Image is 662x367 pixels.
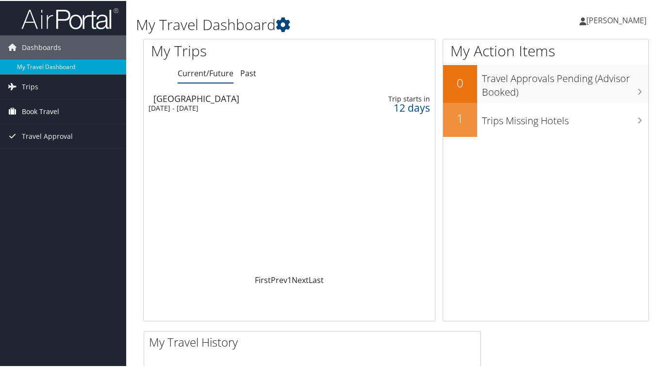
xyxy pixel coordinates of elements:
div: 12 days [371,102,430,111]
div: Trip starts in [371,94,430,102]
a: [PERSON_NAME] [579,5,656,34]
h3: Trips Missing Hotels [482,108,648,127]
a: Past [240,67,256,78]
a: Last [309,274,324,284]
div: [DATE] - [DATE] [149,103,336,112]
span: Travel Approval [22,123,73,148]
a: First [255,274,271,284]
div: [GEOGRAPHIC_DATA] [153,93,341,102]
h3: Travel Approvals Pending (Advisor Booked) [482,66,648,98]
h2: My Travel History [149,333,480,350]
span: Trips [22,74,38,98]
h1: My Travel Dashboard [136,14,483,34]
h2: 1 [443,109,477,126]
span: Dashboards [22,34,61,59]
h2: 0 [443,74,477,90]
span: Book Travel [22,99,59,123]
a: 0Travel Approvals Pending (Advisor Booked) [443,64,648,101]
img: airportal-logo.png [21,6,118,29]
a: 1Trips Missing Hotels [443,102,648,136]
a: Prev [271,274,287,284]
a: Current/Future [178,67,233,78]
a: 1 [287,274,292,284]
h1: My Action Items [443,40,648,60]
a: Next [292,274,309,284]
h1: My Trips [151,40,306,60]
span: [PERSON_NAME] [586,14,646,25]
